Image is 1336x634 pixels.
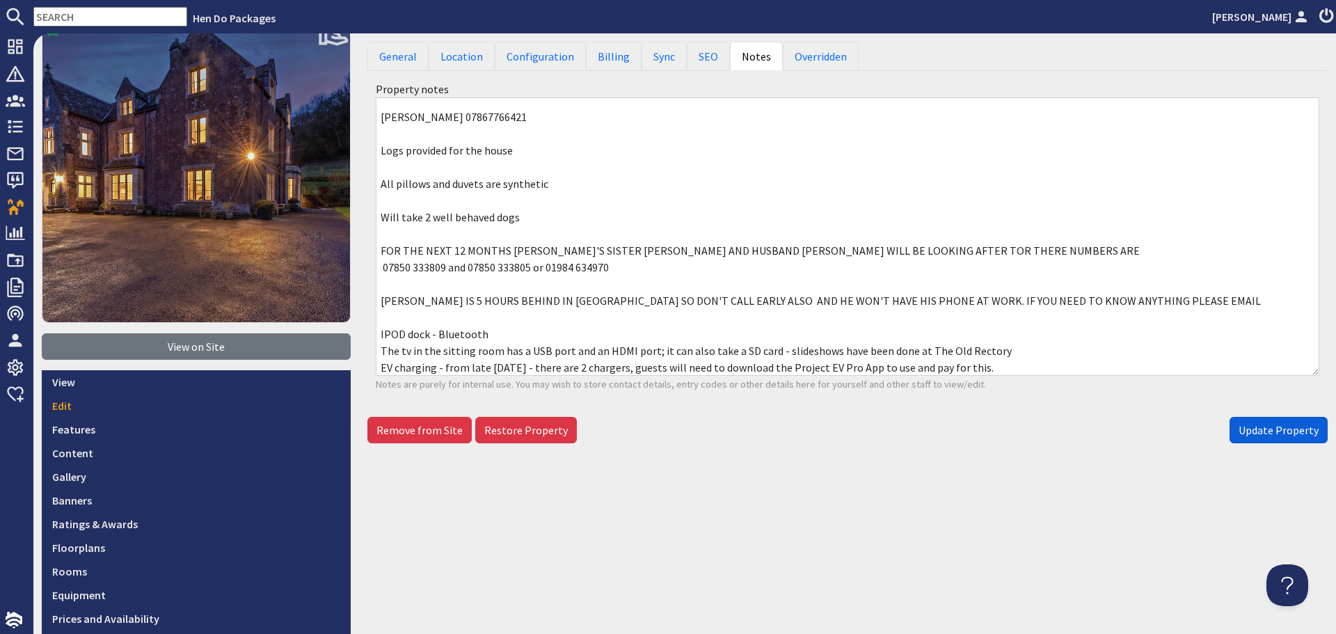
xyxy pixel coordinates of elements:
[367,417,472,443] a: Remove from Site
[687,42,730,71] a: SEO
[367,42,429,71] a: General
[42,441,351,465] a: Content
[6,612,22,628] img: staytech_i_w-64f4e8e9ee0a9c174fd5317b4b171b261742d2d393467e5bdba4413f4f884c10.svg
[42,394,351,418] a: Edit
[42,418,351,441] a: Features
[42,333,351,360] a: View on Site
[1230,417,1328,443] button: Update Property
[1266,564,1308,606] iframe: Toggle Customer Support
[1212,8,1311,25] a: [PERSON_NAME]
[42,607,351,631] a: Prices and Availability
[42,583,351,607] a: Equipment
[42,370,351,394] a: View
[376,377,1319,393] p: Notes are purely for internal use. You may wish to store contact details, entry codes or other de...
[376,82,449,96] label: Property notes
[730,42,783,71] a: Notes
[42,512,351,536] a: Ratings & Awards
[193,11,276,25] a: Hen Do Packages
[376,97,1319,376] textarea: [PERSON_NAME] [PERSON_NAME] 07867766421 Logs provided for the house All pillows and duvets are sy...
[33,7,187,26] input: SEARCH
[42,465,351,489] a: Gallery
[42,560,351,583] a: Rooms
[42,489,351,512] a: Banners
[429,42,495,71] a: Location
[1239,423,1319,437] span: Update Property
[42,14,351,333] a: 9.6
[586,42,642,71] a: Billing
[42,14,351,323] img: 💗 THE OLD RECTORY's icon
[783,42,859,71] a: Overridden
[475,417,577,443] a: Restore Property
[495,42,586,71] a: Configuration
[42,536,351,560] a: Floorplans
[642,42,687,71] a: Sync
